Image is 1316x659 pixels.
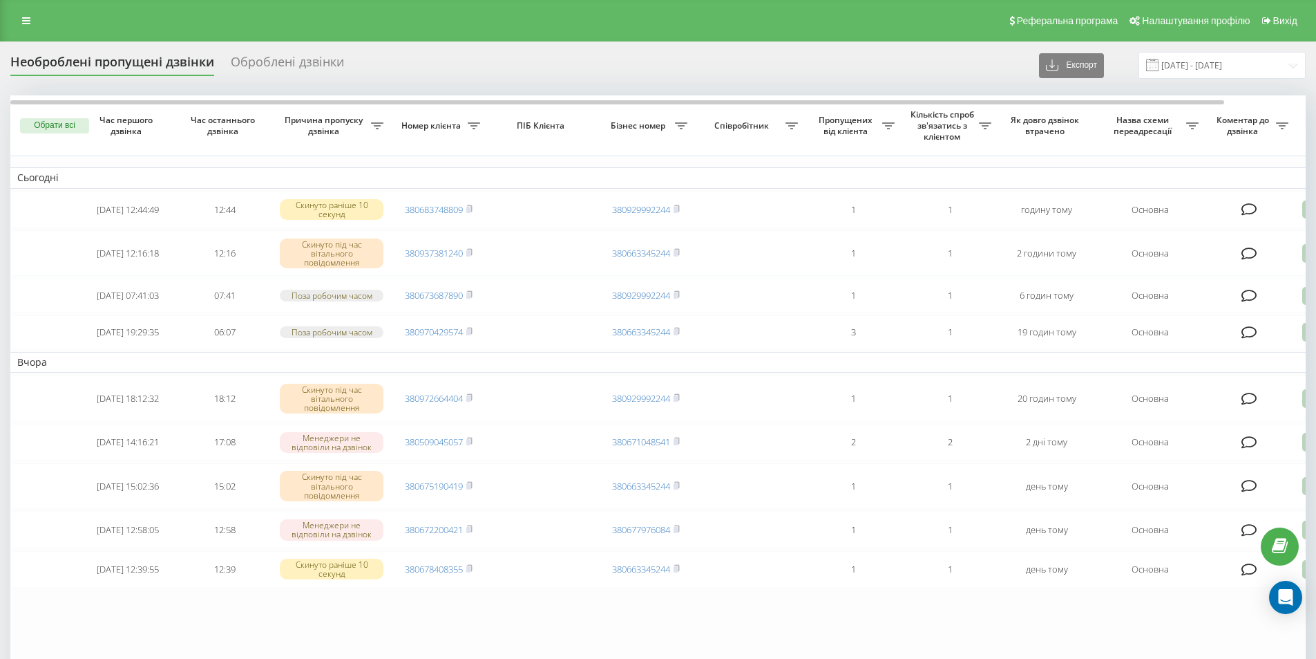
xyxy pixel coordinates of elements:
[405,523,463,536] a: 380672200421
[280,239,383,269] div: Скинуто під час вітального повідомлення
[998,424,1095,461] td: 2 дні тому
[176,463,273,509] td: 15:02
[499,120,586,131] span: ПІБ Клієнта
[176,424,273,461] td: 17:08
[612,523,670,536] a: 380677976084
[612,563,670,575] a: 380663345244
[405,203,463,216] a: 380683748809
[604,120,675,131] span: Бізнес номер
[405,289,463,301] a: 380673687890
[1039,53,1104,78] button: Експорт
[176,315,273,349] td: 06:07
[908,109,979,142] span: Кількість спроб зв'язатись з клієнтом
[280,199,383,220] div: Скинуто раніше 10 секунд
[1212,115,1276,136] span: Коментар до дзвінка
[79,463,176,509] td: [DATE] 15:02:36
[902,279,998,313] td: 1
[1017,15,1118,26] span: Реферальна програма
[998,551,1095,588] td: день тому
[280,519,383,540] div: Менеджери не відповіли на дзвінок
[612,480,670,492] a: 380663345244
[805,424,902,461] td: 2
[701,120,785,131] span: Співробітник
[405,326,463,338] a: 380970429574
[1095,279,1205,313] td: Основна
[902,424,998,461] td: 2
[176,551,273,588] td: 12:39
[79,230,176,276] td: [DATE] 12:16:18
[90,115,165,136] span: Час першого дзвінка
[805,375,902,421] td: 1
[998,512,1095,548] td: день тому
[280,559,383,579] div: Скинуто раніше 10 секунд
[280,290,383,301] div: Поза робочим часом
[280,326,383,338] div: Поза робочим часом
[20,118,89,133] button: Обрати всі
[1142,15,1250,26] span: Налаштування профілю
[1009,115,1084,136] span: Як довго дзвінок втрачено
[612,436,670,448] a: 380671048541
[1102,115,1186,136] span: Назва схеми переадресації
[902,192,998,228] td: 1
[805,230,902,276] td: 1
[902,230,998,276] td: 1
[280,384,383,414] div: Скинуто під час вітального повідомлення
[176,279,273,313] td: 07:41
[231,55,344,76] div: Оброблені дзвінки
[805,551,902,588] td: 1
[79,551,176,588] td: [DATE] 12:39:55
[902,551,998,588] td: 1
[902,375,998,421] td: 1
[1273,15,1297,26] span: Вихід
[805,512,902,548] td: 1
[612,289,670,301] a: 380929992244
[612,392,670,405] a: 380929992244
[280,471,383,501] div: Скинуто під час вітального повідомлення
[176,375,273,421] td: 18:12
[10,55,214,76] div: Необроблені пропущені дзвінки
[805,315,902,349] td: 3
[79,315,176,349] td: [DATE] 19:29:35
[998,315,1095,349] td: 19 годин тому
[902,315,998,349] td: 1
[998,375,1095,421] td: 20 годин тому
[612,326,670,338] a: 380663345244
[405,480,463,492] a: 380675190419
[405,392,463,405] a: 380972664404
[280,432,383,453] div: Менеджери не відповіли на дзвінок
[280,115,371,136] span: Причина пропуску дзвінка
[612,247,670,259] a: 380663345244
[405,436,463,448] a: 380509045057
[187,115,262,136] span: Час останнього дзвінка
[1095,230,1205,276] td: Основна
[902,512,998,548] td: 1
[998,463,1095,509] td: день тому
[79,375,176,421] td: [DATE] 18:12:32
[1095,192,1205,228] td: Основна
[1095,551,1205,588] td: Основна
[998,192,1095,228] td: годину тому
[998,279,1095,313] td: 6 годин тому
[1095,315,1205,349] td: Основна
[1269,581,1302,614] div: Open Intercom Messenger
[79,279,176,313] td: [DATE] 07:41:03
[1095,375,1205,421] td: Основна
[79,424,176,461] td: [DATE] 14:16:21
[397,120,468,131] span: Номер клієнта
[79,192,176,228] td: [DATE] 12:44:49
[902,463,998,509] td: 1
[805,463,902,509] td: 1
[1095,424,1205,461] td: Основна
[176,230,273,276] td: 12:16
[176,512,273,548] td: 12:58
[405,563,463,575] a: 380678408355
[1095,463,1205,509] td: Основна
[812,115,882,136] span: Пропущених від клієнта
[805,192,902,228] td: 1
[805,279,902,313] td: 1
[998,230,1095,276] td: 2 години тому
[79,512,176,548] td: [DATE] 12:58:05
[405,247,463,259] a: 380937381240
[176,192,273,228] td: 12:44
[612,203,670,216] a: 380929992244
